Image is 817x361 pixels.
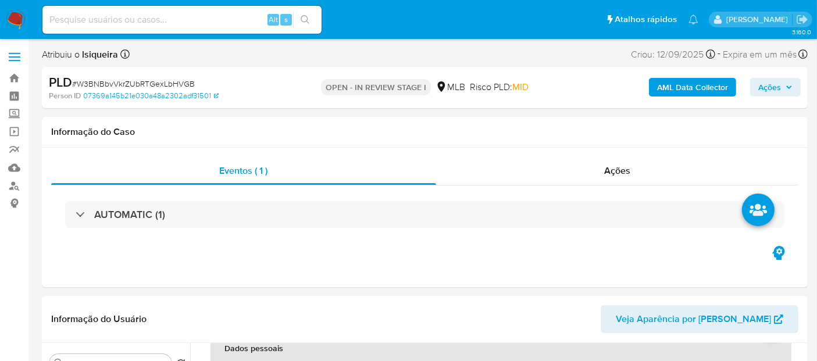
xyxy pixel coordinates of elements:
button: Ações [750,78,801,96]
div: Criou: 12/09/2025 [631,47,715,62]
span: Veja Aparência por [PERSON_NAME] [616,305,771,333]
a: 07369a145b21e030a48a2302adf31501 [83,91,219,101]
span: Ações [758,78,781,96]
a: Sair [796,13,808,26]
b: PLD [49,73,72,91]
span: - [718,47,720,62]
button: Veja Aparência por [PERSON_NAME] [601,305,798,333]
div: MLB [436,81,465,94]
span: Alt [269,14,278,25]
p: leticia.siqueira@mercadolivre.com [726,14,792,25]
span: Ações [604,164,630,177]
b: lsiqueira [80,48,118,61]
span: Expira em um mês [723,48,797,61]
a: Notificações [688,15,698,24]
span: Eventos ( 1 ) [219,164,267,177]
h1: Informação do Usuário [51,313,147,325]
span: s [284,14,288,25]
span: Atalhos rápidos [615,13,677,26]
span: Atribuiu o [42,48,118,61]
button: search-icon [293,12,317,28]
h3: AUTOMATIC (1) [94,208,165,221]
b: Person ID [49,91,81,101]
b: AML Data Collector [657,78,728,96]
span: MID [512,80,529,94]
input: Pesquise usuários ou casos... [42,12,322,27]
p: OPEN - IN REVIEW STAGE I [321,79,431,95]
button: AML Data Collector [649,78,736,96]
span: # W3BNBbvVkrZUbRTGexLbHVGB [72,78,195,90]
h1: Informação do Caso [51,126,798,138]
div: AUTOMATIC (1) [65,201,784,228]
span: Risco PLD: [470,81,529,94]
